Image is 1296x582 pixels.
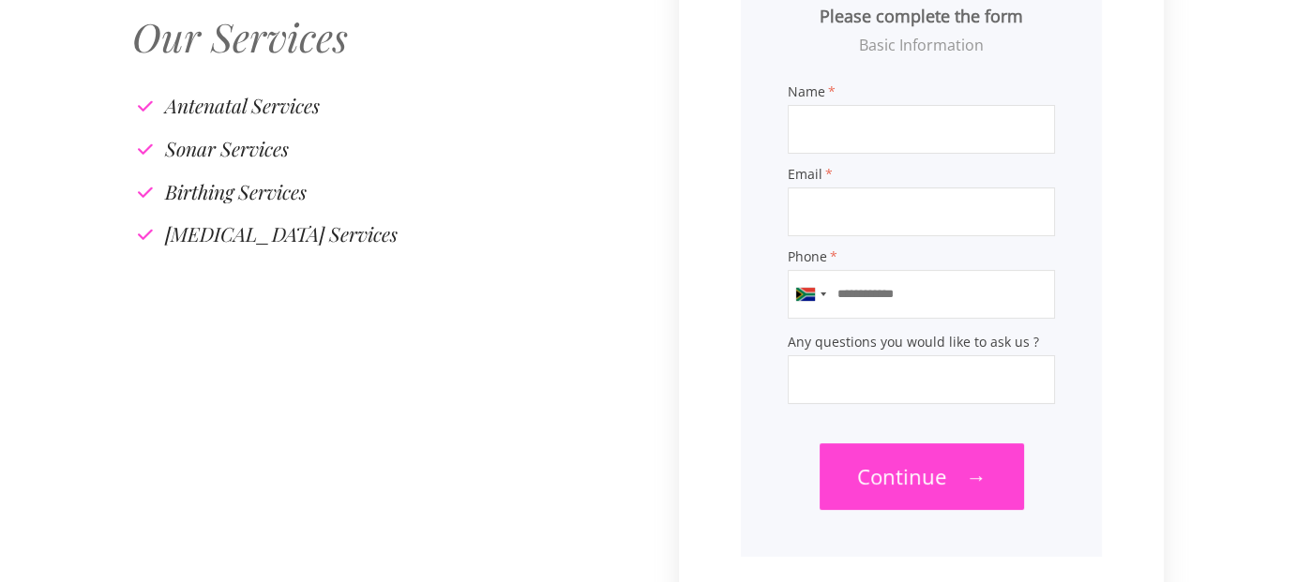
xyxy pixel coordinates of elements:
button: Selected country [789,271,832,318]
span: Name [788,85,1055,98]
h4: Basic Information [788,37,1055,52]
span: Continue [857,462,946,490]
span: Any questions you would like to ask us ? [788,336,1055,349]
input: Phone [788,270,1055,319]
span: → [966,462,987,490]
input: Any questions you would like to ask us ? [788,355,1055,404]
h4: [MEDICAL_DATA] Services [165,224,398,244]
span: Email [788,168,1055,181]
h2: Please complete the form [788,5,1055,28]
input: Name [788,105,1055,154]
span: Phone [788,250,1055,263]
h4: Birthing Services [165,182,307,201]
h4: Antenatal Services [165,96,320,115]
input: Email [788,187,1055,236]
h4: Sonar Services [165,139,289,158]
h2: Our Services [132,17,679,56]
